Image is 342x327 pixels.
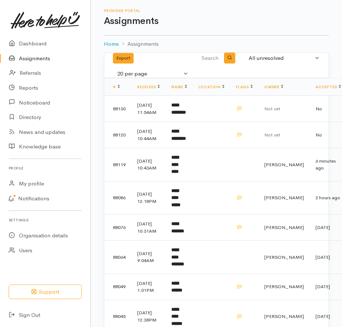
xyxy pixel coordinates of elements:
span: [PERSON_NAME] [264,224,304,230]
input: Search [179,49,220,67]
a: Owner [264,85,283,89]
time: [DATE] [315,254,330,260]
span: No [315,106,322,112]
button: Support [9,285,82,299]
td: 88064 [104,241,131,274]
span: Not set [264,132,280,138]
td: [DATE] 12:18PM [131,181,166,214]
button: Export [113,53,134,64]
span: [PERSON_NAME] [264,195,304,201]
a: Home [104,40,119,48]
span: [PERSON_NAME] [264,254,304,260]
h6: Profile [9,163,82,173]
time: 6 minutes ago [315,158,336,171]
h1: Assignments [104,16,329,26]
h6: Settings [9,215,82,225]
td: 88119 [104,148,131,181]
td: [DATE] 10:43AM [131,148,166,181]
a: Received [137,85,160,89]
td: [DATE] 10:44AM [131,122,166,148]
time: [DATE] [315,283,330,290]
span: [PERSON_NAME] [264,283,304,290]
td: [DATE] 1:01PM [131,274,166,300]
td: 88049 [104,274,131,300]
td: [DATE] 9:04AM [131,241,166,274]
time: 2 hours ago [315,195,340,201]
span: [PERSON_NAME] [264,162,304,168]
td: [DATE] 10:31AM [131,214,166,241]
time: [DATE] [315,224,330,230]
span: Not set [264,106,280,112]
td: 88086 [104,181,131,214]
a: # [113,85,120,89]
button: All unresolved [244,51,324,65]
nav: breadcrumb [104,36,329,53]
button: 20 per page [113,67,193,81]
span: [PERSON_NAME] [264,313,304,319]
li: Assignments [119,40,159,48]
div: All unresolved [249,54,313,62]
span: No [315,132,322,138]
td: 88130 [104,96,131,122]
a: Flags [236,85,253,89]
td: 88120 [104,122,131,148]
td: 88076 [104,214,131,241]
div: 20 per page [117,70,182,78]
time: [DATE] [315,313,330,319]
a: Location [199,85,224,89]
h6: Provider Portal [104,9,329,13]
a: Accepted [315,85,341,89]
td: [DATE] 11:54AM [131,96,166,122]
a: Name [171,85,187,89]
